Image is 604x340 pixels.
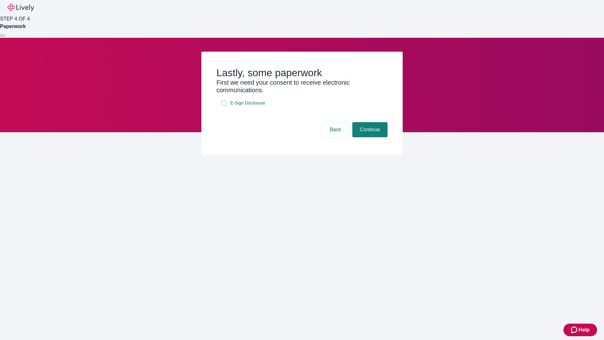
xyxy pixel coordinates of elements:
h3: First we need your consent to receive electronic communications. [216,79,388,94]
a: e-sign disclosure document [229,99,266,107]
svg: Zendesk support icon [571,326,579,334]
span: E-Sign Disclosure [230,100,265,106]
button: Zendesk support iconHelp [563,324,597,336]
h2: Lastly, some paperwork [216,67,388,79]
button: Back [322,122,349,137]
button: Continue [352,122,388,137]
img: Lively [8,4,34,11]
span: Help [579,326,590,334]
